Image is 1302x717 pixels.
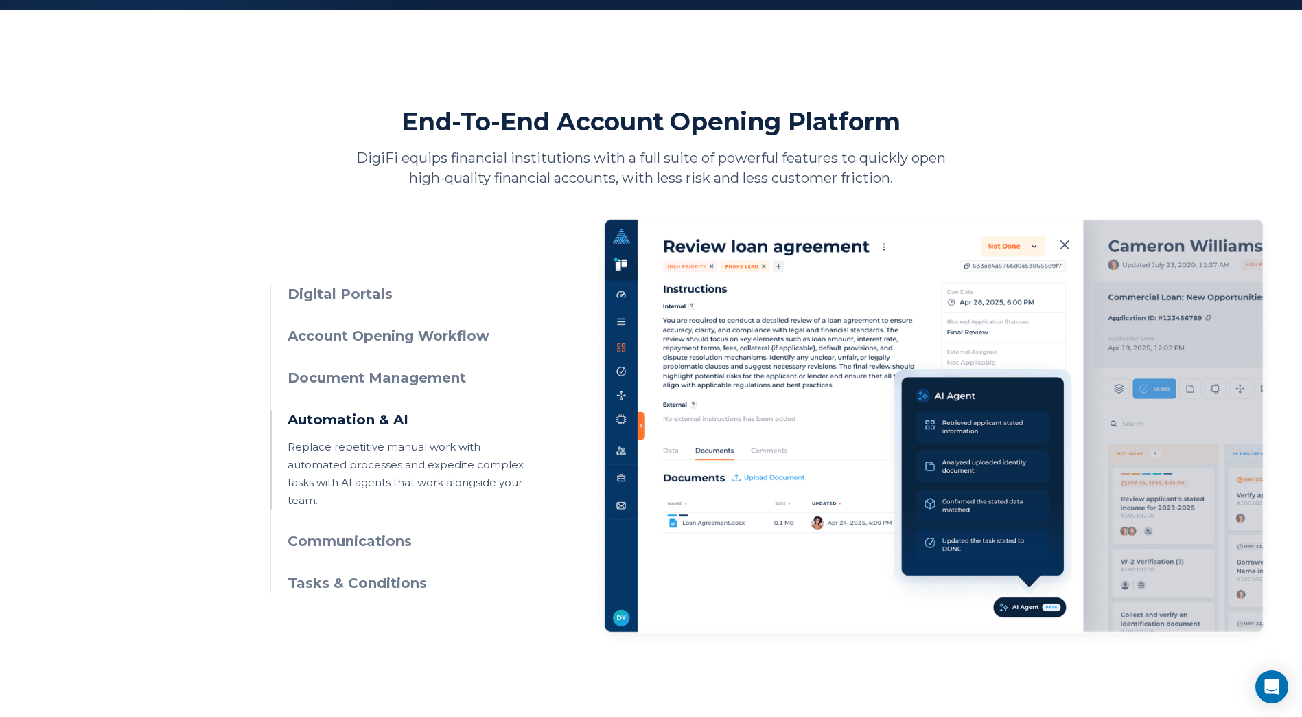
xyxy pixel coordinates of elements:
[288,573,537,593] h3: Tasks & Conditions
[288,410,537,430] h3: Automation & AI
[288,326,537,346] h3: Account Opening Workflow
[288,438,537,510] p: Replace repetitive manual work with automated processes and expedite complex tasks with AI agents...
[402,106,900,137] h2: End-To-End Account Opening Platform
[598,213,1270,647] img: Automation & AI
[288,532,537,551] h3: Communications
[1255,670,1288,703] div: Open Intercom Messenger
[353,148,950,188] p: DigiFi equips financial institutions with a full suite of powerful features to quickly open high-...
[288,368,537,388] h3: Document Management
[288,284,537,304] h3: Digital Portals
